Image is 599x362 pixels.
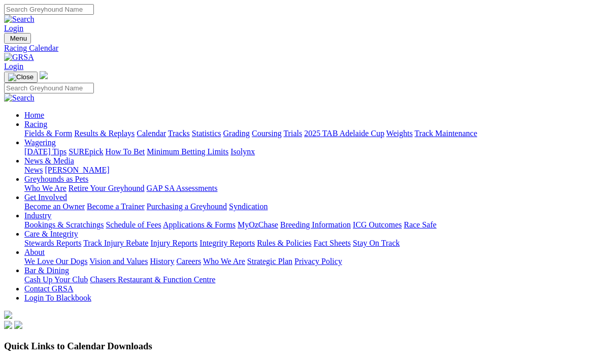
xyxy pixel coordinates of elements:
[106,147,145,156] a: How To Bet
[24,129,595,138] div: Racing
[24,147,595,156] div: Wagering
[4,15,35,24] img: Search
[24,202,595,211] div: Get Involved
[24,248,45,256] a: About
[24,257,87,266] a: We Love Our Dogs
[24,293,91,302] a: Login To Blackbook
[24,111,44,119] a: Home
[24,156,74,165] a: News & Media
[294,257,342,266] a: Privacy Policy
[24,166,43,174] a: News
[89,257,148,266] a: Vision and Values
[386,129,413,138] a: Weights
[8,73,34,81] img: Close
[247,257,292,266] a: Strategic Plan
[203,257,245,266] a: Who We Are
[10,35,27,42] span: Menu
[69,184,145,192] a: Retire Your Greyhound
[304,129,384,138] a: 2025 TAB Adelaide Cup
[137,129,166,138] a: Calendar
[69,147,103,156] a: SUREpick
[4,33,31,44] button: Toggle navigation
[106,220,161,229] a: Schedule of Fees
[353,239,400,247] a: Stay On Track
[90,275,215,284] a: Chasers Restaurant & Function Centre
[87,202,145,211] a: Become a Trainer
[280,220,351,229] a: Breeding Information
[24,147,66,156] a: [DATE] Tips
[4,24,23,32] a: Login
[24,257,595,266] div: About
[24,284,73,293] a: Contact GRSA
[252,129,282,138] a: Coursing
[314,239,351,247] a: Fact Sheets
[353,220,402,229] a: ICG Outcomes
[147,202,227,211] a: Purchasing a Greyhound
[24,220,104,229] a: Bookings & Scratchings
[24,129,72,138] a: Fields & Form
[192,129,221,138] a: Statistics
[147,147,228,156] a: Minimum Betting Limits
[83,239,148,247] a: Track Injury Rebate
[223,129,250,138] a: Grading
[147,184,218,192] a: GAP SA Assessments
[4,53,34,62] img: GRSA
[24,166,595,175] div: News & Media
[24,184,66,192] a: Who We Are
[24,120,47,128] a: Racing
[40,71,48,79] img: logo-grsa-white.png
[4,321,12,329] img: facebook.svg
[230,147,255,156] a: Isolynx
[24,275,88,284] a: Cash Up Your Club
[24,193,67,202] a: Get Involved
[4,62,23,71] a: Login
[168,129,190,138] a: Tracks
[4,311,12,319] img: logo-grsa-white.png
[74,129,135,138] a: Results & Replays
[238,220,278,229] a: MyOzChase
[229,202,268,211] a: Syndication
[199,239,255,247] a: Integrity Reports
[283,129,302,138] a: Trials
[415,129,477,138] a: Track Maintenance
[4,72,38,83] button: Toggle navigation
[176,257,201,266] a: Careers
[24,229,78,238] a: Care & Integrity
[4,4,94,15] input: Search
[4,93,35,103] img: Search
[24,239,595,248] div: Care & Integrity
[24,202,85,211] a: Become an Owner
[24,220,595,229] div: Industry
[45,166,109,174] a: [PERSON_NAME]
[24,275,595,284] div: Bar & Dining
[24,138,56,147] a: Wagering
[14,321,22,329] img: twitter.svg
[4,44,595,53] a: Racing Calendar
[24,266,69,275] a: Bar & Dining
[24,211,51,220] a: Industry
[257,239,312,247] a: Rules & Policies
[150,239,197,247] a: Injury Reports
[150,257,174,266] a: History
[163,220,236,229] a: Applications & Forms
[24,175,88,183] a: Greyhounds as Pets
[4,341,595,352] h3: Quick Links to Calendar Downloads
[24,239,81,247] a: Stewards Reports
[404,220,436,229] a: Race Safe
[24,184,595,193] div: Greyhounds as Pets
[4,83,94,93] input: Search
